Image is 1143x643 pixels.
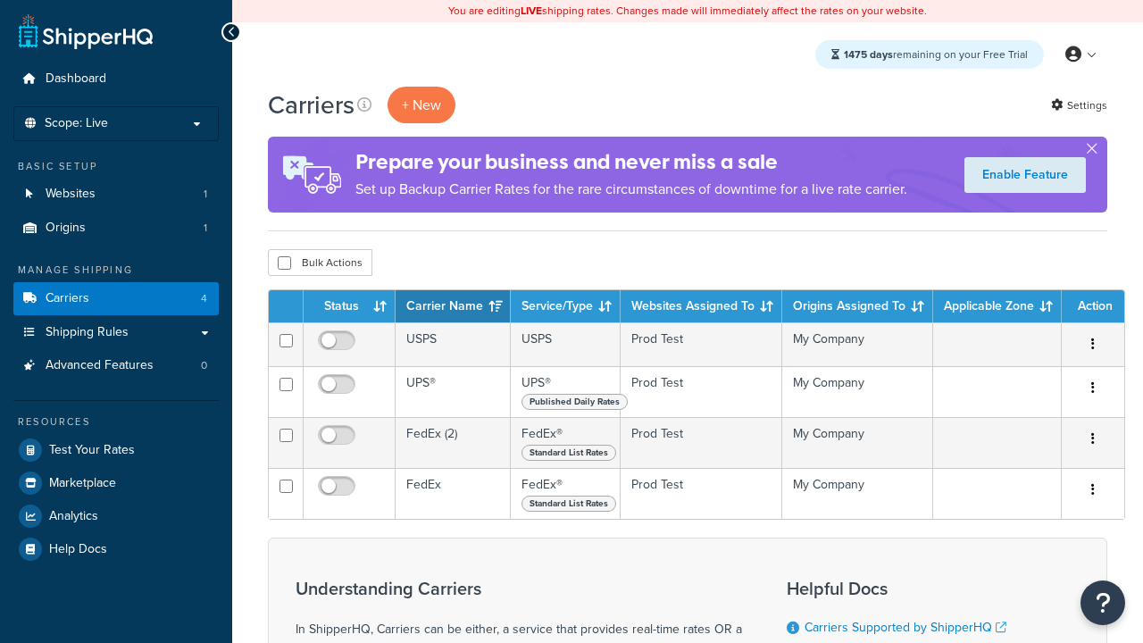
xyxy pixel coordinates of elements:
td: My Company [782,468,933,519]
span: Scope: Live [45,116,108,131]
strong: 1475 days [844,46,893,63]
h3: Helpful Docs [787,579,1020,598]
a: Enable Feature [964,157,1086,193]
span: Dashboard [46,71,106,87]
button: Bulk Actions [268,249,372,276]
td: Prod Test [621,322,782,366]
li: Origins [13,212,219,245]
h1: Carriers [268,88,355,122]
td: USPS [511,322,621,366]
a: Carriers 4 [13,282,219,315]
th: Carrier Name: activate to sort column ascending [396,290,511,322]
span: Help Docs [49,542,107,557]
span: Shipping Rules [46,325,129,340]
a: Shipping Rules [13,316,219,349]
td: My Company [782,366,933,417]
th: Applicable Zone: activate to sort column ascending [933,290,1062,322]
td: My Company [782,322,933,366]
a: Test Your Rates [13,434,219,466]
th: Service/Type: activate to sort column ascending [511,290,621,322]
span: Marketplace [49,476,116,491]
a: Help Docs [13,533,219,565]
a: Dashboard [13,63,219,96]
th: Action [1062,290,1124,322]
span: Carriers [46,291,89,306]
a: Origins 1 [13,212,219,245]
span: 4 [201,291,207,306]
a: Advanced Features 0 [13,349,219,382]
td: Prod Test [621,417,782,468]
span: 1 [204,187,207,202]
div: Basic Setup [13,159,219,174]
li: Carriers [13,282,219,315]
p: Set up Backup Carrier Rates for the rare circumstances of downtime for a live rate carrier. [355,177,907,202]
td: USPS [396,322,511,366]
li: Websites [13,178,219,211]
li: Advanced Features [13,349,219,382]
div: Resources [13,414,219,430]
span: Advanced Features [46,358,154,373]
td: Prod Test [621,366,782,417]
td: FedEx® [511,468,621,519]
div: remaining on your Free Trial [815,40,1044,69]
a: ShipperHQ Home [19,13,153,49]
span: Standard List Rates [521,496,616,512]
a: Analytics [13,500,219,532]
a: Marketplace [13,467,219,499]
span: 0 [201,358,207,373]
button: + New [388,87,455,123]
td: FedEx (2) [396,417,511,468]
td: FedEx® [511,417,621,468]
td: FedEx [396,468,511,519]
span: 1 [204,221,207,236]
span: Origins [46,221,86,236]
h3: Understanding Carriers [296,579,742,598]
th: Origins Assigned To: activate to sort column ascending [782,290,933,322]
a: Websites 1 [13,178,219,211]
th: Status: activate to sort column ascending [304,290,396,322]
a: Settings [1051,93,1107,118]
th: Websites Assigned To: activate to sort column ascending [621,290,782,322]
span: Published Daily Rates [521,394,628,410]
button: Open Resource Center [1080,580,1125,625]
a: Carriers Supported by ShipperHQ [805,618,1006,637]
span: Standard List Rates [521,445,616,461]
img: ad-rules-rateshop-fe6ec290ccb7230408bd80ed9643f0289d75e0ffd9eb532fc0e269fcd187b520.png [268,137,355,213]
td: Prod Test [621,468,782,519]
span: Analytics [49,509,98,524]
span: Websites [46,187,96,202]
span: Test Your Rates [49,443,135,458]
div: Manage Shipping [13,263,219,278]
td: UPS® [511,366,621,417]
td: UPS® [396,366,511,417]
td: My Company [782,417,933,468]
b: LIVE [521,3,542,19]
h4: Prepare your business and never miss a sale [355,147,907,177]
